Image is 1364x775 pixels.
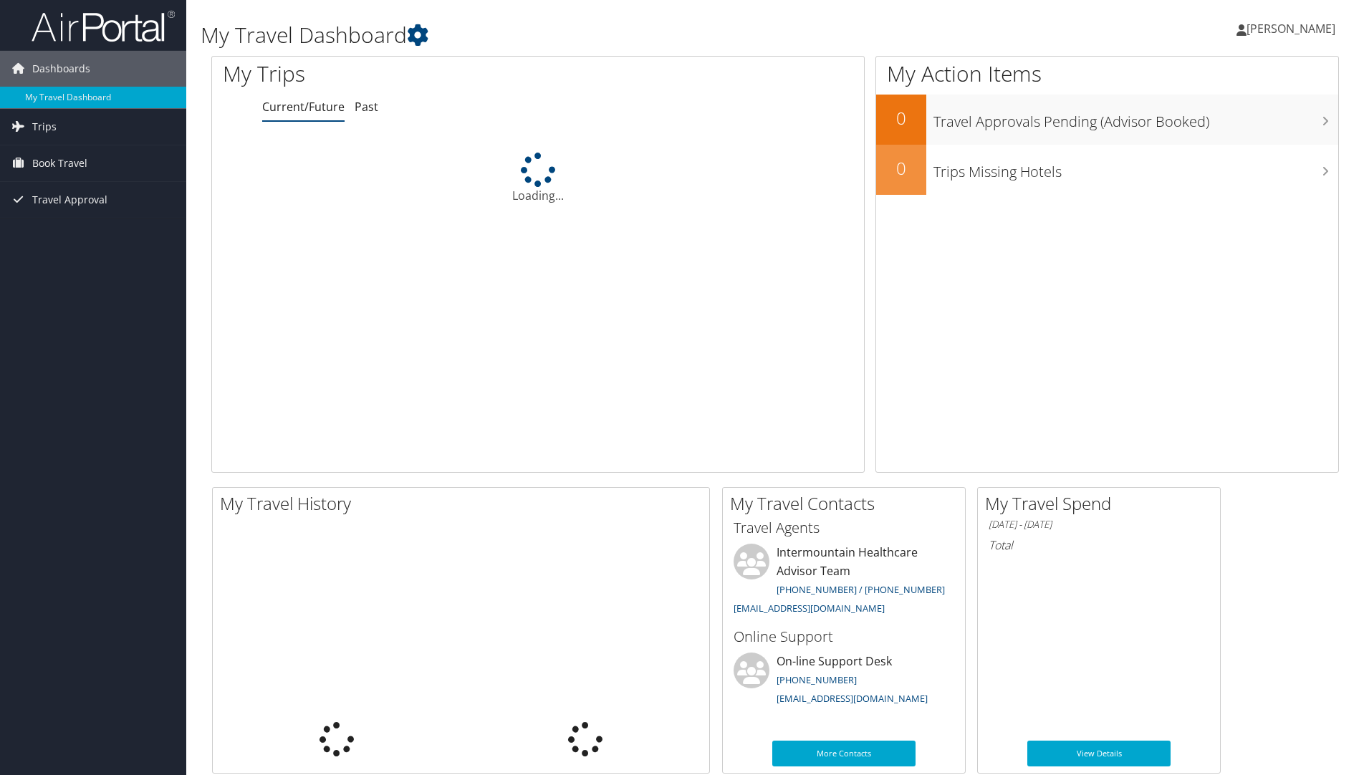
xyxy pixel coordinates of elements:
h3: Travel Agents [734,518,954,538]
a: More Contacts [772,741,916,766]
a: [PERSON_NAME] [1236,7,1350,50]
span: Trips [32,109,57,145]
a: 0Trips Missing Hotels [876,145,1338,195]
div: Loading... [212,153,864,204]
span: Dashboards [32,51,90,87]
h1: My Travel Dashboard [201,20,966,50]
h2: My Travel Spend [985,491,1220,516]
h6: [DATE] - [DATE] [989,518,1209,531]
h6: Total [989,537,1209,553]
a: View Details [1027,741,1171,766]
h2: 0 [876,106,926,130]
img: airportal-logo.png [32,9,175,43]
a: 0Travel Approvals Pending (Advisor Booked) [876,95,1338,145]
span: [PERSON_NAME] [1247,21,1335,37]
li: On-line Support Desk [726,653,961,711]
h1: My Trips [223,59,582,89]
h3: Online Support [734,627,954,647]
h3: Trips Missing Hotels [933,155,1338,182]
span: Book Travel [32,145,87,181]
a: Current/Future [262,99,345,115]
a: [EMAIL_ADDRESS][DOMAIN_NAME] [777,692,928,705]
h3: Travel Approvals Pending (Advisor Booked) [933,105,1338,132]
a: [PHONE_NUMBER] [777,673,857,686]
a: Past [355,99,378,115]
h1: My Action Items [876,59,1338,89]
h2: My Travel History [220,491,709,516]
li: Intermountain Healthcare Advisor Team [726,544,961,620]
h2: 0 [876,156,926,180]
a: [PHONE_NUMBER] / [PHONE_NUMBER] [777,583,945,596]
a: [EMAIL_ADDRESS][DOMAIN_NAME] [734,602,885,615]
span: Travel Approval [32,182,107,218]
h2: My Travel Contacts [730,491,965,516]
